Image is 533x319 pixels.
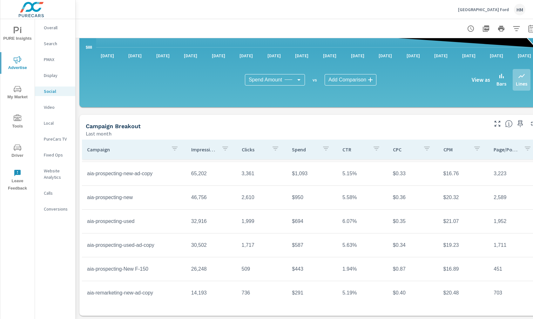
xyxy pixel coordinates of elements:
[35,55,75,64] div: PMAX
[337,285,388,301] td: 5.19%
[287,237,337,253] td: $587
[35,166,75,182] div: Website Analytics
[186,166,237,182] td: 65,202
[96,52,118,59] p: [DATE]
[237,237,287,253] td: 1,717
[287,213,337,229] td: $694
[287,190,337,205] td: $950
[35,204,75,214] div: Conversions
[186,285,237,301] td: 14,193
[35,102,75,112] div: Video
[510,22,523,35] button: Apply Filters
[82,285,186,301] td: aia-remarketing-new-ad-copy
[2,27,33,42] span: PURE Insights
[319,52,341,59] p: [DATE]
[44,104,70,110] p: Video
[86,45,92,50] text: $88
[35,71,75,80] div: Display
[2,85,33,101] span: My Market
[495,22,508,35] button: Print Report
[237,261,287,277] td: 509
[44,152,70,158] p: Fixed Ops
[152,52,174,59] p: [DATE]
[2,114,33,130] span: Tools
[124,52,146,59] p: [DATE]
[191,146,216,153] p: Impressions
[44,72,70,79] p: Display
[337,261,388,277] td: 1.94%
[237,190,287,205] td: 2,610
[35,134,75,144] div: PureCars TV
[388,166,438,182] td: $0.33
[237,166,287,182] td: 3,361
[86,130,111,137] p: Last month
[263,52,285,59] p: [DATE]
[245,74,305,86] div: Spend Amount
[402,52,424,59] p: [DATE]
[35,188,75,198] div: Calls
[2,169,33,192] span: Leave Feedback
[242,146,267,153] p: Clicks
[480,22,492,35] button: "Export Report to PDF"
[388,237,438,253] td: $0.34
[347,52,369,59] p: [DATE]
[44,190,70,196] p: Calls
[44,136,70,142] p: PureCars TV
[438,190,489,205] td: $20.32
[44,56,70,63] p: PMAX
[305,77,325,83] p: vs
[82,237,186,253] td: aia-prospecting-used-ad-copy
[458,7,509,12] p: [GEOGRAPHIC_DATA] Ford
[186,213,237,229] td: 32,916
[2,56,33,72] span: Advertise
[485,52,508,59] p: [DATE]
[82,166,186,182] td: aia-prospecting-new-ad-copy
[35,118,75,128] div: Local
[325,74,376,86] div: Add Comparison
[82,213,186,229] td: aia-prospecting-used
[328,77,366,83] span: Add Comparison
[235,52,257,59] p: [DATE]
[438,237,489,253] td: $19.23
[44,88,70,94] p: Social
[374,52,396,59] p: [DATE]
[443,146,469,153] p: CPM
[82,261,186,277] td: aia-prospecting-New F-150
[458,52,480,59] p: [DATE]
[44,40,70,47] p: Search
[179,52,202,59] p: [DATE]
[492,119,503,129] button: Make Fullscreen
[35,150,75,160] div: Fixed Ops
[287,285,337,301] td: $291
[82,190,186,205] td: aia-prospecting-new
[292,146,317,153] p: Spend
[0,19,35,195] div: nav menu
[438,261,489,277] td: $16.89
[44,206,70,212] p: Conversions
[388,261,438,277] td: $0.87
[44,168,70,180] p: Website Analytics
[388,285,438,301] td: $0.40
[337,237,388,253] td: 5.63%
[388,190,438,205] td: $0.36
[44,24,70,31] p: Overall
[388,213,438,229] td: $0.35
[44,120,70,126] p: Local
[237,213,287,229] td: 1,999
[87,146,166,153] p: Campaign
[287,261,337,277] td: $443
[514,4,525,15] div: HM
[186,190,237,205] td: 46,756
[515,119,525,129] span: Save this to your personalized report
[207,52,230,59] p: [DATE]
[249,77,282,83] span: Spend Amount
[505,120,513,128] span: This is a summary of Social performance results by campaign. Each column can be sorted.
[337,213,388,229] td: 6.07%
[337,166,388,182] td: 5.15%
[337,190,388,205] td: 5.58%
[472,77,490,83] h6: View as
[430,52,452,59] p: [DATE]
[186,237,237,253] td: 30,502
[86,123,141,129] h5: Campaign Breakout
[35,87,75,96] div: Social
